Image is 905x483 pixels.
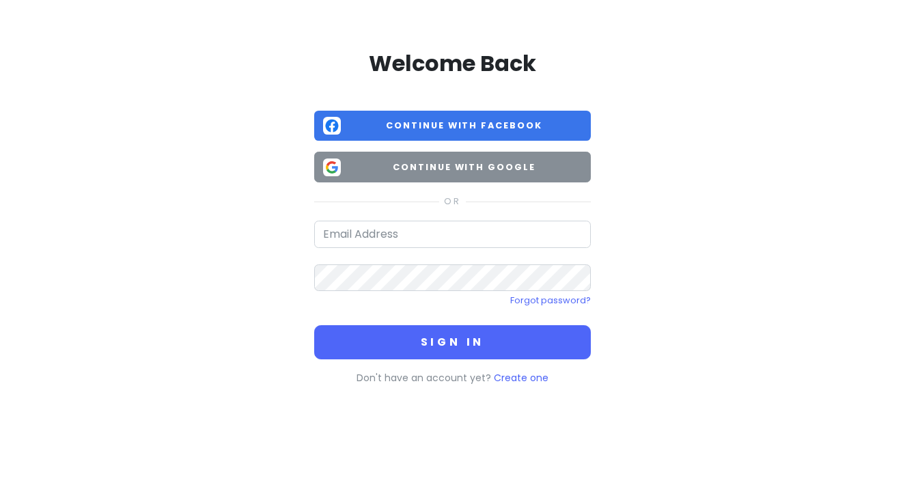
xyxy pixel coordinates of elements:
[510,294,591,306] a: Forgot password?
[314,152,591,182] button: Continue with Google
[323,117,341,135] img: Facebook logo
[314,325,591,359] button: Sign in
[494,371,548,385] a: Create one
[314,49,591,78] h2: Welcome Back
[323,158,341,176] img: Google logo
[346,161,582,174] span: Continue with Google
[314,221,591,248] input: Email Address
[314,370,591,385] p: Don't have an account yet?
[346,119,582,133] span: Continue with Facebook
[314,111,591,141] button: Continue with Facebook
